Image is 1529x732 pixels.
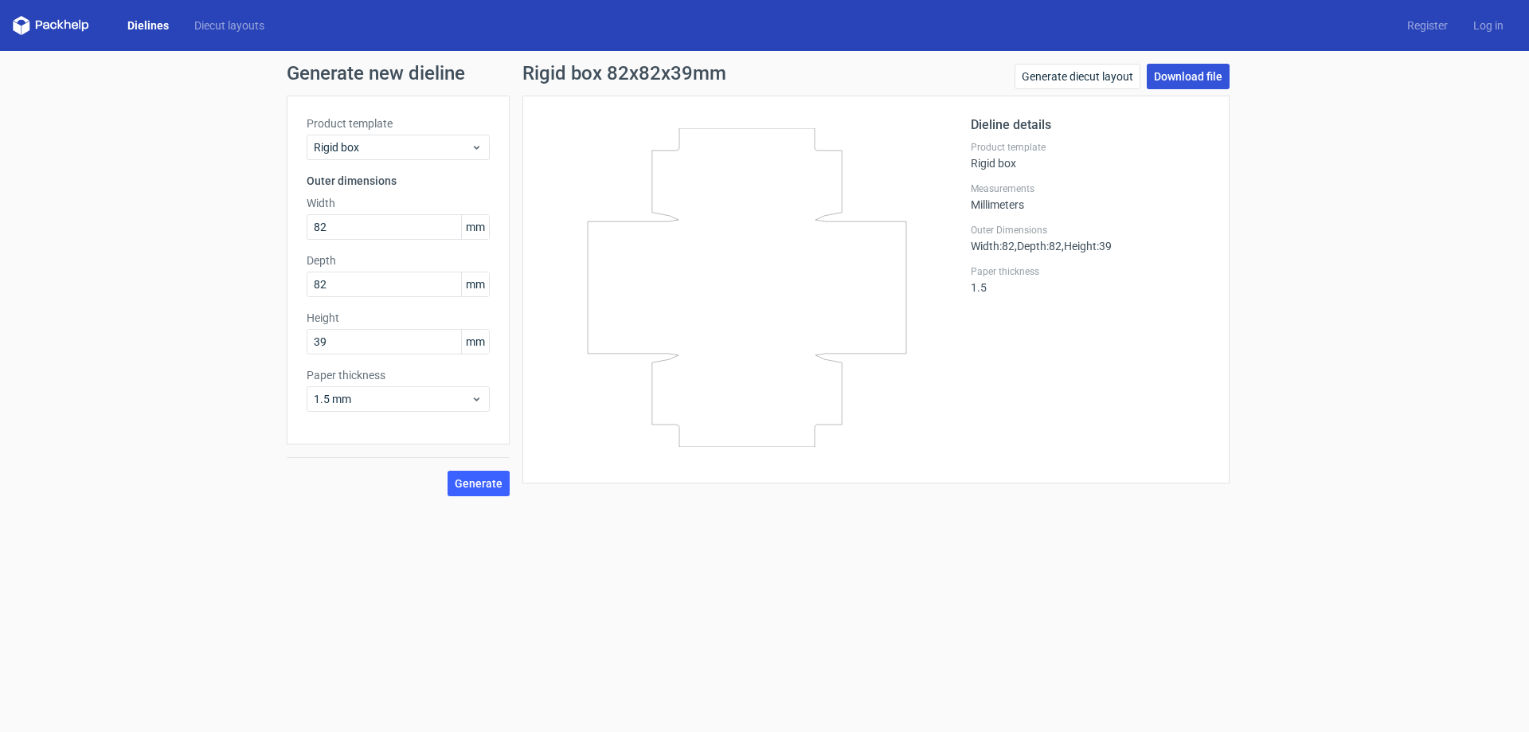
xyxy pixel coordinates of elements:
[971,265,1210,294] div: 1.5
[1062,240,1112,252] span: , Height : 39
[522,64,726,83] h1: Rigid box 82x82x39mm
[307,195,490,211] label: Width
[971,115,1210,135] h2: Dieline details
[971,224,1210,237] label: Outer Dimensions
[307,252,490,268] label: Depth
[115,18,182,33] a: Dielines
[307,367,490,383] label: Paper thickness
[1015,240,1062,252] span: , Depth : 82
[307,115,490,131] label: Product template
[287,64,1242,83] h1: Generate new dieline
[971,182,1210,195] label: Measurements
[1147,64,1230,89] a: Download file
[455,478,502,489] span: Generate
[314,139,471,155] span: Rigid box
[307,310,490,326] label: Height
[971,182,1210,211] div: Millimeters
[971,240,1015,252] span: Width : 82
[1015,64,1140,89] a: Generate diecut layout
[461,215,489,239] span: mm
[314,391,471,407] span: 1.5 mm
[1461,18,1516,33] a: Log in
[971,141,1210,170] div: Rigid box
[448,471,510,496] button: Generate
[307,173,490,189] h3: Outer dimensions
[182,18,277,33] a: Diecut layouts
[461,272,489,296] span: mm
[1394,18,1461,33] a: Register
[971,265,1210,278] label: Paper thickness
[971,141,1210,154] label: Product template
[461,330,489,354] span: mm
